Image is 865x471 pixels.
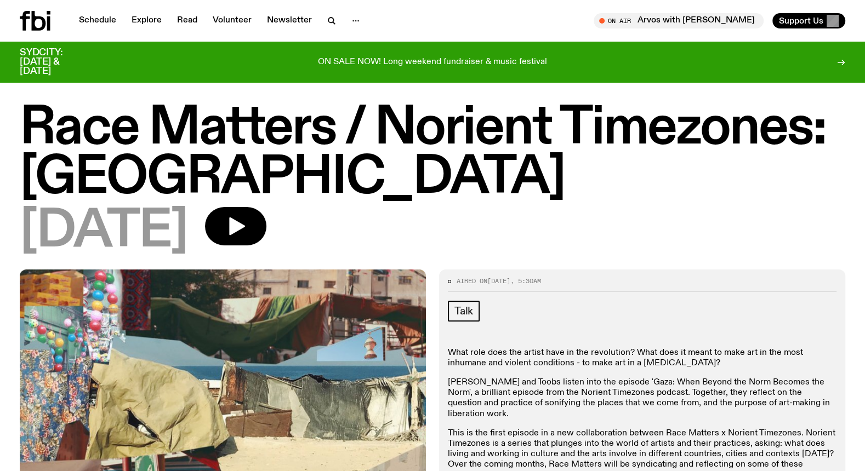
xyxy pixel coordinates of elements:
[487,277,510,285] span: [DATE]
[20,104,845,203] h1: Race Matters / Norient Timezones: [GEOGRAPHIC_DATA]
[170,13,204,28] a: Read
[510,277,541,285] span: , 5:30am
[457,277,487,285] span: Aired on
[20,207,187,256] span: [DATE]
[72,13,123,28] a: Schedule
[448,301,480,321] a: Talk
[318,58,547,67] p: ON SALE NOW! Long weekend fundraiser & music festival
[448,377,836,420] p: [PERSON_NAME] and Toobs listen into the episode 'Gaza: When Beyond the Norm Becomes the Norm', a ...
[125,13,168,28] a: Explore
[206,13,258,28] a: Volunteer
[454,305,473,317] span: Talk
[772,13,845,28] button: Support Us
[260,13,318,28] a: Newsletter
[448,348,836,369] p: What role does the artist have in the revolution? What does it meant to make art in the most inhu...
[594,13,764,28] button: On AirArvos with [PERSON_NAME]
[20,48,90,76] h3: SYDCITY: [DATE] & [DATE]
[779,16,823,26] span: Support Us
